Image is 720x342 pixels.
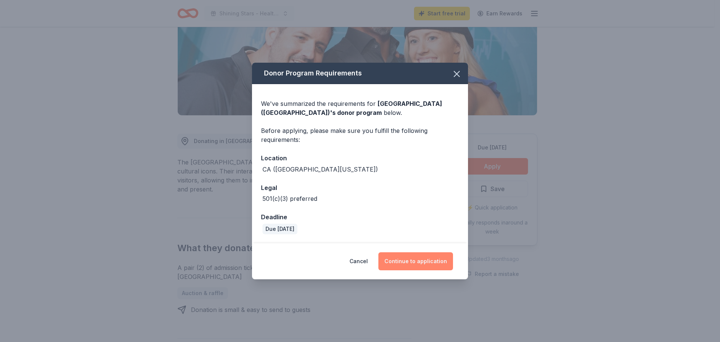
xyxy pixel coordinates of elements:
[261,153,459,163] div: Location
[262,165,378,174] div: CA ([GEOGRAPHIC_DATA][US_STATE])
[261,126,459,144] div: Before applying, please make sure you fulfill the following requirements:
[378,252,453,270] button: Continue to application
[349,252,368,270] button: Cancel
[262,224,297,234] div: Due [DATE]
[262,194,317,203] div: 501(c)(3) preferred
[261,99,459,117] div: We've summarized the requirements for below.
[261,212,459,222] div: Deadline
[252,63,468,84] div: Donor Program Requirements
[261,183,459,193] div: Legal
